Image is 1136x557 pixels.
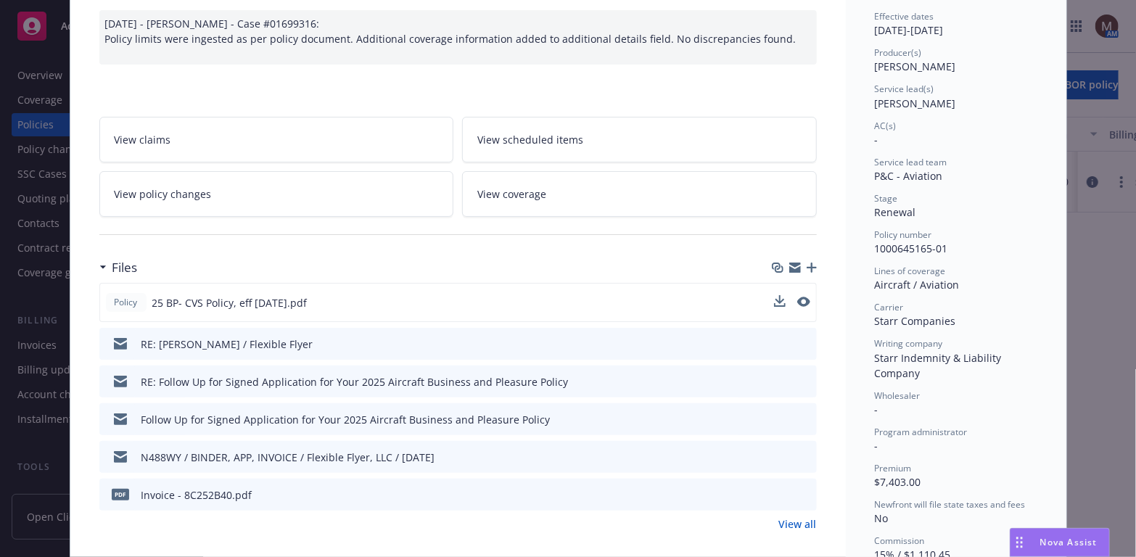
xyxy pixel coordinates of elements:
button: download file [775,412,786,427]
span: Policy number [875,228,932,241]
a: View policy changes [99,171,454,217]
span: Starr Companies [875,314,956,328]
span: Stage [875,192,898,205]
span: No [875,511,889,525]
span: Starr Indemnity & Liability Company [875,351,1005,380]
span: View scheduled items [477,132,583,147]
button: preview file [798,374,811,389]
div: [DATE] - [PERSON_NAME] - Case #01699316: Policy limits were ingested as per policy document. Addi... [99,10,817,65]
span: Wholesaler [875,389,921,402]
span: 25 BP- CVS Policy, eff [DATE].pdf [152,295,308,310]
span: - [875,439,878,453]
div: RE: [PERSON_NAME] / Flexible Flyer [141,337,313,352]
a: View scheduled items [462,117,817,162]
div: Invoice - 8C252B40.pdf [141,487,252,503]
button: preview file [798,337,811,352]
span: - [875,133,878,147]
span: Lines of coverage [875,265,946,277]
span: Premium [875,462,912,474]
h3: Files [112,258,138,277]
span: Service lead(s) [875,83,934,95]
span: 1000645165-01 [875,242,948,255]
span: Effective dates [875,10,934,22]
button: download file [774,295,786,310]
span: Nova Assist [1040,536,1098,548]
span: [PERSON_NAME] [875,59,956,73]
button: download file [775,450,786,465]
span: Aircraft / Aviation [875,278,960,292]
span: View coverage [477,186,546,202]
span: AC(s) [875,120,897,132]
button: download file [775,487,786,503]
span: Program administrator [875,426,968,438]
button: preview file [798,487,811,503]
div: Follow Up for Signed Application for Your 2025 Aircraft Business and Pleasure Policy [141,412,551,427]
button: preview file [797,295,810,310]
span: Writing company [875,337,943,350]
span: View claims [115,132,171,147]
span: View policy changes [115,186,212,202]
button: download file [775,374,786,389]
span: Commission [875,535,925,547]
button: preview file [798,450,811,465]
span: [PERSON_NAME] [875,96,956,110]
span: Service lead team [875,156,947,168]
button: download file [775,337,786,352]
span: Policy [112,296,141,309]
span: Renewal [875,205,916,219]
button: Nova Assist [1010,528,1110,557]
span: $7,403.00 [875,475,921,489]
span: Carrier [875,301,904,313]
span: P&C - Aviation [875,169,943,183]
span: Newfront will file state taxes and fees [875,498,1026,511]
span: Producer(s) [875,46,922,59]
a: View coverage [462,171,817,217]
button: preview file [798,412,811,427]
div: RE: Follow Up for Signed Application for Your 2025 Aircraft Business and Pleasure Policy [141,374,569,389]
span: pdf [112,489,129,500]
a: View all [779,516,817,532]
button: download file [774,295,786,307]
div: [DATE] - [DATE] [875,10,1037,38]
div: N488WY / BINDER, APP, INVOICE / Flexible Flyer, LLC / [DATE] [141,450,435,465]
div: Files [99,258,138,277]
a: View claims [99,117,454,162]
span: - [875,403,878,416]
button: preview file [797,297,810,307]
div: Drag to move [1011,529,1029,556]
